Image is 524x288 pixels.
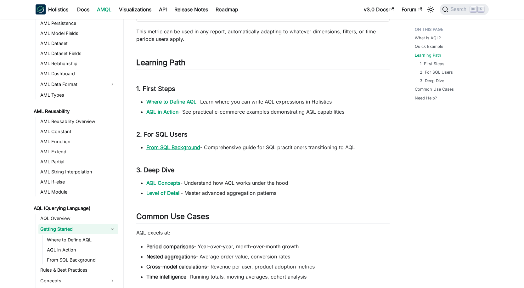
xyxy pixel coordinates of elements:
li: - Year-over-year, month-over-month growth [146,243,390,250]
li: - Comprehensive guide for SQL practitioners transitioning to AQL [146,144,390,151]
a: HolisticsHolistics [36,4,68,14]
a: Release Notes [171,4,212,14]
kbd: K [478,6,484,12]
a: Visualizations [115,4,155,14]
h3: 2. For SQL Users [136,131,390,138]
a: AML Dashboard [38,69,118,78]
h3: 3. Deep Dive [136,166,390,174]
a: AML Module [38,188,118,196]
li: - Running totals, moving averages, cohort analysis [146,273,390,280]
a: AQL Concepts [146,180,180,186]
li: - See practical e-commerce examples demonstrating AQL capabilities [146,108,390,116]
a: From SQL Background [146,144,200,150]
strong: Cross-model calculations [146,263,207,270]
a: Where to Define AQL [45,235,118,244]
a: AML If-else [38,178,118,186]
li: - Average order value, conversion rates [146,253,390,260]
a: AQL in Action [146,109,178,115]
a: AML String Interpolation [38,167,118,176]
a: v3.0 Docs [360,4,398,14]
li: - Master advanced aggregation patterns [146,189,390,197]
img: Holistics [36,4,46,14]
a: AML Persistence [38,19,118,28]
a: 2. For SQL Users [420,69,453,75]
a: Getting Started [38,224,107,234]
a: Forum [398,4,426,14]
a: AML Dataset Fields [38,49,118,58]
a: AML Model Fields [38,29,118,38]
strong: Period comparisons [146,243,194,250]
a: Common Use Cases [415,86,454,92]
a: AQL (Querying Language) [32,204,118,213]
a: From SQL Background [45,256,118,264]
a: AML Types [38,91,118,99]
a: 1. First Steps [420,61,444,67]
a: Need Help? [415,95,437,101]
p: This metric can be used in any report, automatically adapting to whatever dimensions, filters, or... [136,28,390,43]
a: Where to Define AQL [146,99,196,105]
p: AQL excels at: [136,229,390,236]
nav: Docs sidebar [29,19,124,288]
a: AML Reusability Overview [38,117,118,126]
a: What is AQL? [415,35,441,41]
a: AML Function [38,137,118,146]
a: Docs [73,4,93,14]
a: AQL Overview [38,214,118,223]
a: Roadmap [212,4,242,14]
a: Quick Example [415,43,443,49]
a: AQL in Action [45,246,118,254]
a: Rules & Best Practices [38,266,118,274]
a: Level of Detail [146,190,181,196]
li: - Understand how AQL works under the hood [146,179,390,187]
li: - Revenue per user, product adoption metrics [146,263,390,270]
a: AMQL [93,4,115,14]
a: AML Constant [38,127,118,136]
button: Expand sidebar category 'AML Data Format' [107,79,118,89]
a: AML Partial [38,157,118,166]
a: AML Dataset [38,39,118,48]
h2: Common Use Cases [136,212,390,224]
span: Search [448,7,470,12]
button: Switch between dark and light mode (currently light mode) [426,4,436,14]
h2: Learning Path [136,58,390,70]
a: Concepts [38,276,107,286]
li: - Learn where you can write AQL expressions in Holistics [146,98,390,105]
h3: 1. First Steps [136,85,390,93]
a: 3. Deep Dive [420,78,444,84]
button: Collapse sidebar category 'Getting Started' [107,224,118,234]
a: API [155,4,171,14]
strong: Nested aggregations [146,253,196,260]
button: Expand sidebar category 'Concepts' [107,276,118,286]
a: AML Reusability [32,107,118,116]
strong: Time intelligence [146,274,186,280]
b: Holistics [48,6,68,13]
button: Search (Ctrl+K) [440,4,488,15]
a: AML Extend [38,147,118,156]
a: Learning Path [415,52,441,58]
a: AML Relationship [38,59,118,68]
a: AML Data Format [38,79,107,89]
